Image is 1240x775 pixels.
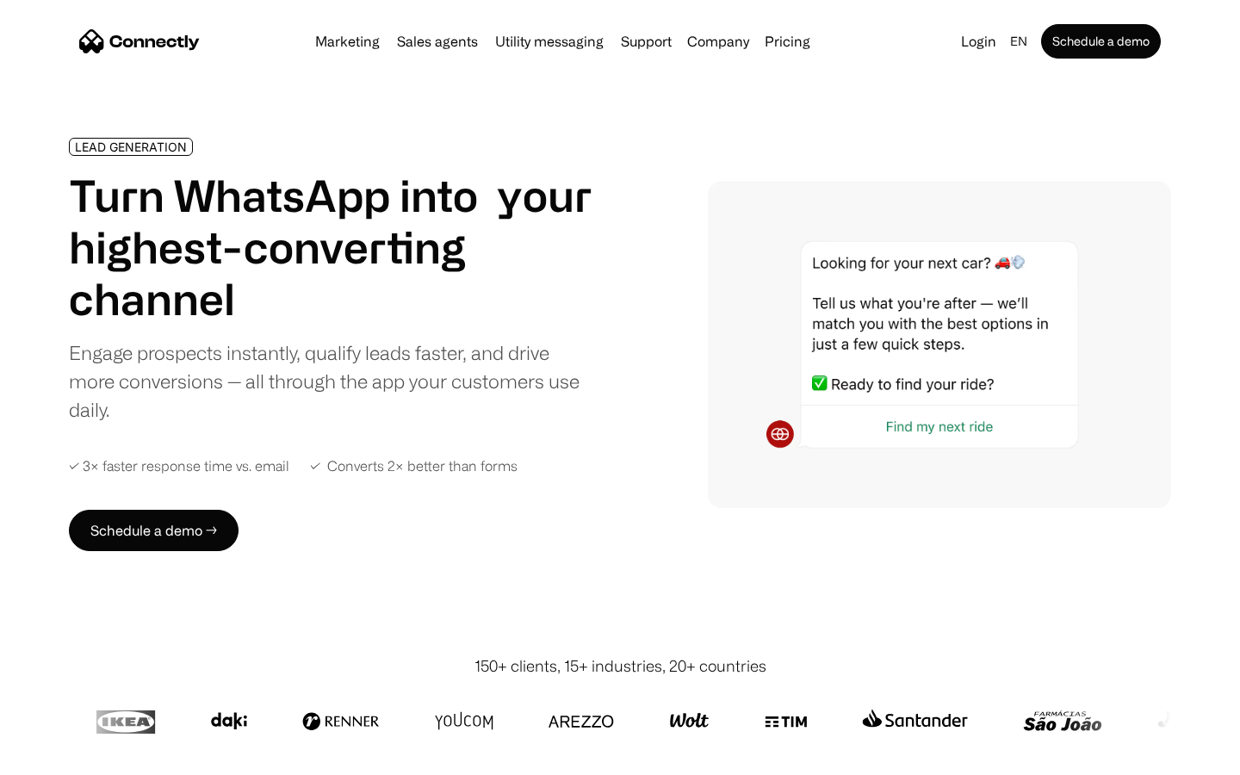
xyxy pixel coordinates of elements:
[1041,24,1161,59] a: Schedule a demo
[682,29,754,53] div: Company
[390,34,485,48] a: Sales agents
[75,140,187,153] div: LEAD GENERATION
[310,458,518,474] div: ✓ Converts 2× better than forms
[34,745,103,769] ul: Language list
[69,510,239,551] a: Schedule a demo →
[488,34,611,48] a: Utility messaging
[308,34,387,48] a: Marketing
[474,654,766,678] div: 150+ clients, 15+ industries, 20+ countries
[1003,29,1038,53] div: en
[69,338,592,424] div: Engage prospects instantly, qualify leads faster, and drive more conversions — all through the ap...
[69,170,592,325] h1: Turn WhatsApp into your highest-converting channel
[758,34,817,48] a: Pricing
[79,28,200,54] a: home
[614,34,679,48] a: Support
[1010,29,1027,53] div: en
[17,743,103,769] aside: Language selected: English
[687,29,749,53] div: Company
[954,29,1003,53] a: Login
[69,458,289,474] div: ✓ 3× faster response time vs. email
